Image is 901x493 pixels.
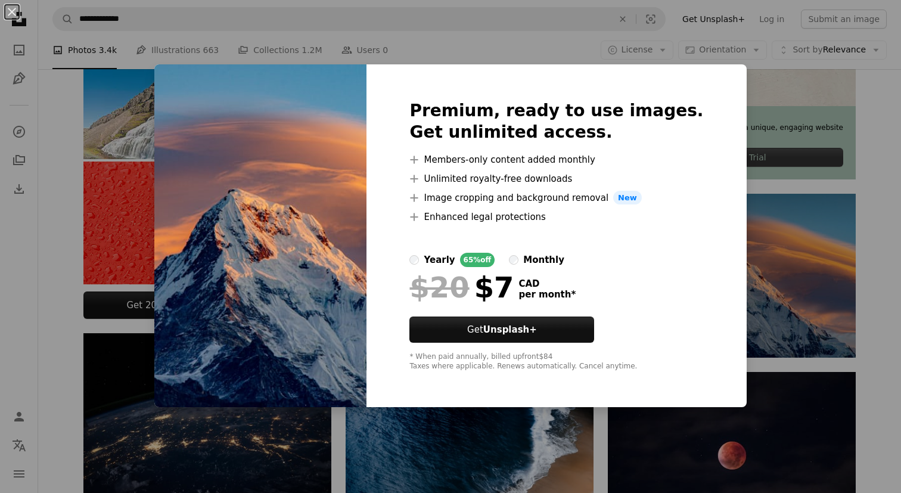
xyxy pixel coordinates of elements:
[509,255,518,265] input: monthly
[409,352,703,371] div: * When paid annually, billed upfront $84 Taxes where applicable. Renews automatically. Cancel any...
[409,191,703,205] li: Image cropping and background removal
[409,100,703,143] h2: Premium, ready to use images. Get unlimited access.
[613,191,642,205] span: New
[518,278,576,289] span: CAD
[523,253,564,267] div: monthly
[409,172,703,186] li: Unlimited royalty-free downloads
[409,210,703,224] li: Enhanced legal protections
[460,253,495,267] div: 65% off
[424,253,455,267] div: yearly
[409,272,469,303] span: $20
[409,153,703,167] li: Members-only content added monthly
[409,317,594,343] button: GetUnsplash+
[409,272,514,303] div: $7
[154,64,366,408] img: premium_photo-1688645554172-d3aef5f837ce
[409,255,419,265] input: yearly65%off
[518,289,576,300] span: per month *
[483,324,537,335] strong: Unsplash+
